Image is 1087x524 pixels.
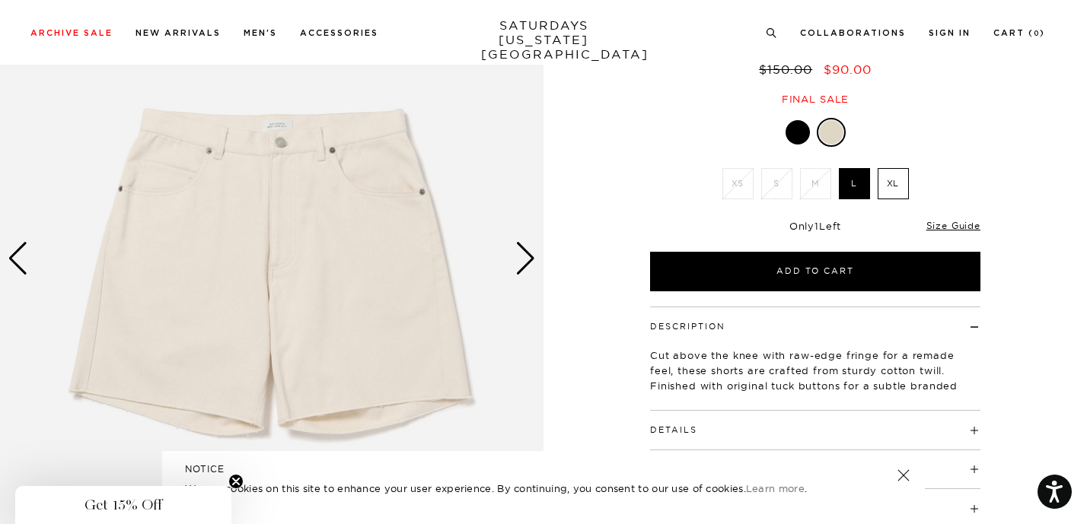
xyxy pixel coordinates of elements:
label: L [839,168,870,199]
button: Close teaser [228,474,244,489]
a: Cart (0) [993,29,1045,37]
span: Get 15% Off [84,496,162,514]
button: Add to Cart [650,252,980,291]
div: Next slide [515,242,536,275]
a: Accessories [300,29,378,37]
p: We use cookies on this site to enhance your user experience. By continuing, you consent to our us... [185,481,848,496]
a: Men's [244,29,277,37]
a: SATURDAYS[US_STATE][GEOGRAPHIC_DATA] [481,18,607,62]
del: $150.00 [759,62,818,77]
div: Get 15% OffClose teaser [15,486,231,524]
div: Final sale [648,93,983,106]
span: 1 [814,220,819,232]
small: 0 [1034,30,1040,37]
a: Size Guide [926,220,980,231]
a: Archive Sale [30,29,113,37]
label: XL [878,168,909,199]
a: Sign In [929,29,971,37]
button: Details [650,426,697,434]
div: Previous slide [8,242,28,275]
p: Cut above the knee with raw-edge fringe for a remade feel, these shorts are crafted from sturdy c... [650,348,980,408]
button: Description [650,322,725,331]
h5: NOTICE [185,462,902,476]
a: Collaborations [800,29,906,37]
a: New Arrivals [135,29,221,37]
div: Only Left [650,220,980,233]
a: Learn more [746,482,805,494]
span: $90.00 [824,62,872,77]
